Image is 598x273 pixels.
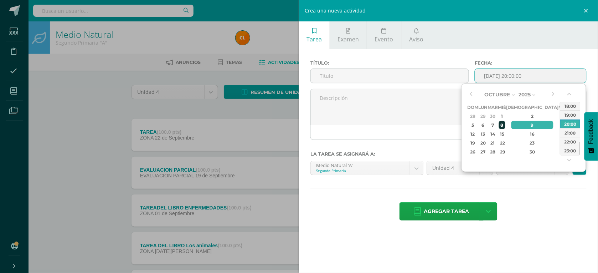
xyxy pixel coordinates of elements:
th: Mar [488,103,498,112]
div: 16 [511,130,553,138]
div: 22 [499,139,505,147]
span: Feedback [588,119,594,144]
div: 31 [560,148,566,156]
a: Unidad 4 [427,161,493,175]
span: Examen [338,35,359,43]
label: Fecha: [475,60,587,66]
span: Tarea [307,35,322,43]
span: Agregar tarea [424,203,469,220]
div: 8 [499,121,505,129]
div: 18:00 [560,101,580,110]
div: 29 [479,112,487,120]
div: Medio Natural 'A' [316,161,404,168]
div: 28 [468,112,477,120]
a: Aviso [402,21,431,49]
div: 20:00 [560,119,580,128]
span: Unidad 4 [432,161,474,175]
div: 7 [489,121,497,129]
div: 2 [511,112,553,120]
div: 23:00 [560,146,580,155]
div: 19 [468,139,477,147]
input: Título [311,69,469,83]
span: Evento [375,35,393,43]
th: Lun [478,103,488,112]
th: Dom [467,103,478,112]
div: 21 [489,139,497,147]
div: 14 [489,130,497,138]
th: Vie [558,103,567,112]
div: 9 [511,121,553,129]
button: Feedback - Mostrar encuesta [584,112,598,161]
input: Fecha de entrega [475,69,586,83]
a: Evento [367,21,401,49]
div: 10 [560,121,566,129]
div: 13 [479,130,487,138]
div: 15 [499,130,505,138]
a: Medio Natural 'A'Segundo Primaria [311,161,423,175]
div: 3 [560,112,566,120]
div: 23 [511,139,553,147]
a: Tarea [299,21,330,49]
div: 20 [479,139,487,147]
th: [DEMOGRAPHIC_DATA] [506,103,558,112]
div: 5 [468,121,477,129]
label: Título: [310,60,469,66]
div: 24 [560,139,566,147]
div: 27 [479,148,487,156]
div: 12 [468,130,477,138]
a: Examen [330,21,367,49]
th: Mié [498,103,506,112]
div: 29 [499,148,505,156]
div: Segundo Primaria [316,168,404,173]
label: La tarea se asignará a: [310,151,587,157]
span: Aviso [409,35,423,43]
div: 19:00 [560,110,580,119]
span: Octubre [484,91,510,98]
div: 6 [479,121,487,129]
div: 30 [511,148,553,156]
div: 30 [489,112,497,120]
span: 2025 [519,91,531,98]
div: 28 [489,148,497,156]
div: 1 [499,112,505,120]
div: 17 [560,130,566,138]
div: 21:00 [560,128,580,137]
div: 26 [468,148,477,156]
div: 22:00 [560,137,580,146]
